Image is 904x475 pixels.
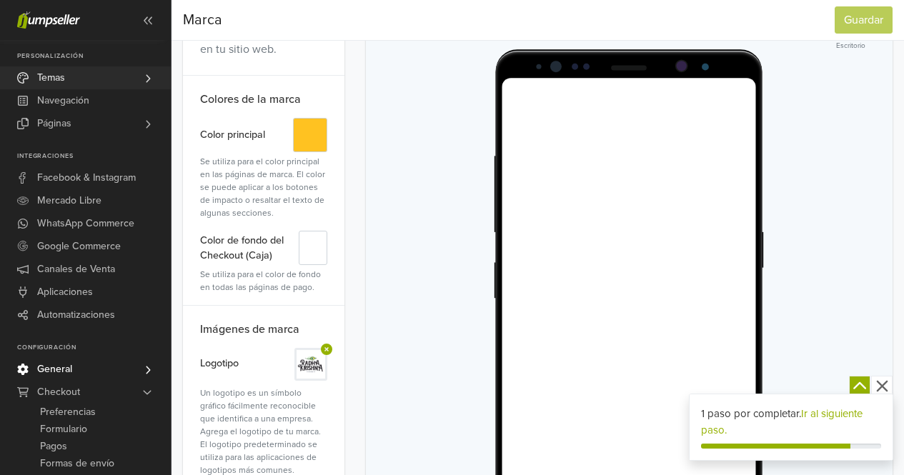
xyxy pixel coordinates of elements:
p: Personalización [17,52,171,61]
span: Preferencias [40,404,96,421]
span: Marca [183,9,222,31]
span: Checkout [37,381,80,404]
label: Logotipo [200,348,239,378]
span: Canales de Venta [37,258,115,281]
div: 1 paso por completar. [701,406,881,438]
span: Pagos [40,438,67,455]
span: Formulario [40,421,87,438]
span: Facebook & Instagram [37,166,136,189]
span: Automatizaciones [37,304,115,326]
div: Se utiliza para el color de fondo en todas las páginas de pago. [200,268,327,294]
small: Escritorio [836,41,865,51]
span: Aplicaciones [37,281,93,304]
span: Temas [37,66,65,89]
img: RADHA_20KRISHNA_20TIENDA_20LOGO.png [297,350,325,379]
span: Mercado Libre [37,189,101,212]
button: Guardar [835,6,893,34]
span: WhatsApp Commerce [37,212,134,235]
a: Ir al siguiente paso. [701,407,863,436]
span: General [37,358,72,381]
label: Color principal [200,118,265,152]
span: Páginas [37,112,71,135]
label: Color de fondo del Checkout (Caja) [200,231,299,265]
p: Integraciones [17,152,171,161]
h6: Imágenes de marca [183,305,344,342]
h6: Colores de la marca [183,76,344,112]
span: Google Commerce [37,235,121,258]
span: Formas de envío [40,455,114,472]
div: Se utiliza para el color principal en las páginas de marca. El color se puede aplicar a los boton... [200,155,327,219]
p: Configuración [17,344,171,352]
button: # [293,118,327,152]
span: Navegación [37,89,89,112]
button: # [299,231,327,265]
